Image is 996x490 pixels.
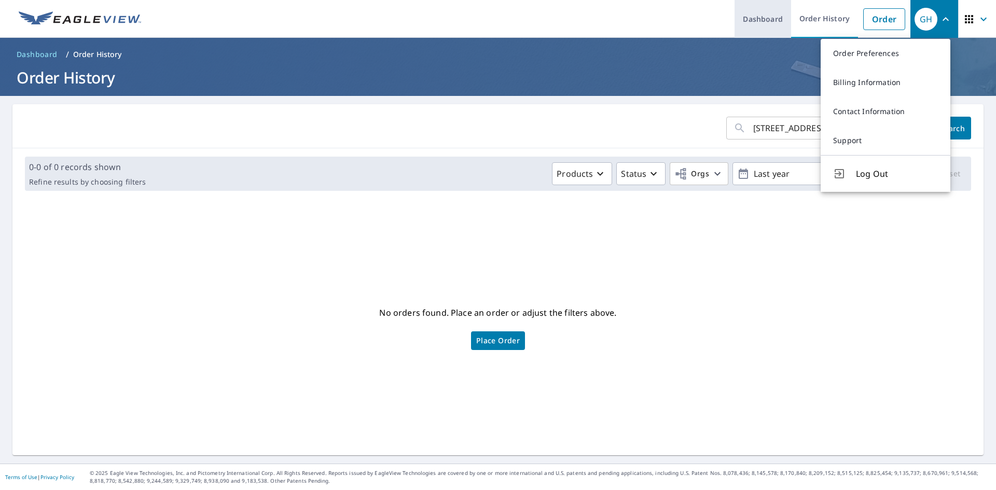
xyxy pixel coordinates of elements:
button: Orgs [670,162,728,185]
a: Support [821,126,950,155]
button: Search [934,117,971,139]
span: Log Out [856,167,938,180]
p: © 2025 Eagle View Technologies, Inc. and Pictometry International Corp. All Rights Reserved. Repo... [90,469,991,485]
a: Place Order [471,331,525,350]
button: Status [616,162,666,185]
span: Orgs [674,167,709,180]
p: Order History [73,49,122,60]
p: Refine results by choosing filters [29,177,146,187]
div: GH [915,8,937,31]
span: Dashboard [17,49,58,60]
li: / [66,48,69,61]
a: Terms of Use [5,473,37,481]
span: Search [942,123,963,133]
p: Products [557,167,593,180]
a: Contact Information [821,97,950,126]
input: Address, Report #, Claim ID, etc. [753,114,906,143]
img: EV Logo [19,11,141,27]
button: Products [552,162,612,185]
a: Billing Information [821,68,950,97]
button: Log Out [821,155,950,192]
a: Dashboard [12,46,62,63]
span: Place Order [476,338,520,343]
p: Status [621,167,646,180]
p: | [5,474,74,480]
a: Privacy Policy [40,473,74,481]
h1: Order History [12,67,984,88]
button: Last year [732,162,888,185]
nav: breadcrumb [12,46,984,63]
a: Order [863,8,905,30]
a: Order Preferences [821,39,950,68]
p: 0-0 of 0 records shown [29,161,146,173]
p: No orders found. Place an order or adjust the filters above. [379,304,616,321]
p: Last year [750,165,871,183]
